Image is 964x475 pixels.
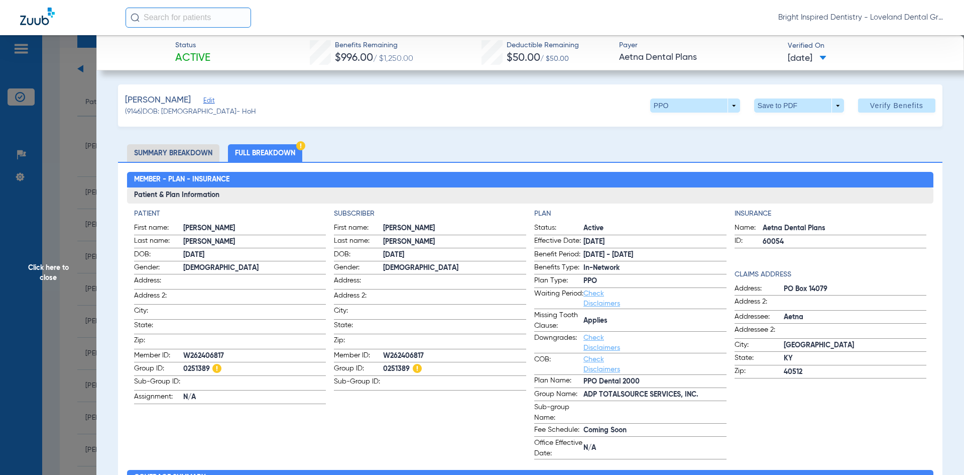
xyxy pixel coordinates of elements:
span: Member ID: [134,350,183,362]
span: In-Network [583,263,727,273]
span: N/A [183,392,326,403]
span: [PERSON_NAME] [383,223,526,234]
img: Zuub Logo [20,8,55,25]
span: Status: [534,223,583,235]
span: $50.00 [507,53,540,63]
span: Address: [735,283,784,296]
span: $996.00 [335,53,373,63]
span: [PERSON_NAME] [125,94,191,107]
span: First name: [134,223,183,235]
h4: Patient [134,209,326,219]
span: COB: [534,354,583,374]
span: State: [735,353,784,365]
span: Office Effective Date: [534,438,583,459]
span: Addressee 2: [735,325,784,338]
span: Sub-group Name: [534,402,583,423]
button: PPO [650,99,740,113]
span: City: [134,306,183,319]
span: Zip: [735,366,784,378]
span: Edit [203,97,212,107]
span: Benefits Type: [534,262,583,274]
span: ID: [735,236,763,248]
app-breakdown-title: Plan [534,209,727,219]
span: 0251389 [183,364,326,374]
span: PPO [583,276,727,287]
span: Status [175,40,210,51]
span: [DATE] [788,52,826,65]
span: Address: [134,275,183,289]
span: Gender: [334,262,383,274]
span: [DATE] [383,250,526,260]
span: W262406817 [383,351,526,361]
span: Bright Inspired Dentistry - Loveland Dental Group-[GEOGRAPHIC_DATA] [778,13,944,23]
span: State: [334,320,383,334]
span: [DEMOGRAPHIC_DATA] [383,263,526,273]
span: PO Box 14079 [784,284,927,295]
img: Hazard [212,364,221,373]
span: 40512 [784,367,927,377]
h3: Patient & Plan Information [127,187,934,204]
span: Name: [735,223,763,235]
span: [DATE] - [DATE] [583,250,727,260]
span: Deductible Remaining [507,40,579,51]
span: Gender: [134,262,183,274]
span: Last name: [134,236,183,248]
span: Coming Soon [583,425,727,436]
iframe: Chat Widget [914,427,964,475]
span: / $1,250.00 [373,55,413,63]
span: [GEOGRAPHIC_DATA] [784,340,927,351]
span: KY [784,353,927,364]
span: [PERSON_NAME] [183,223,326,234]
span: Active [583,223,727,234]
span: City: [735,340,784,352]
span: Benefits Remaining [335,40,413,51]
span: State: [134,320,183,334]
span: 60054 [763,237,927,247]
span: Group ID: [334,363,383,375]
span: [DATE] [583,237,727,247]
span: DOB: [134,249,183,261]
a: Check Disclaimers [583,334,620,351]
span: PPO Dental 2000 [583,376,727,387]
img: Search Icon [131,13,140,22]
li: Summary Breakdown [127,144,219,162]
span: Active [175,51,210,65]
span: Payer [619,40,779,51]
img: Hazard [296,141,305,150]
span: ADP TOTALSOURCE SERVICES, INC. [583,390,727,400]
span: Address 2: [334,291,383,304]
span: [DEMOGRAPHIC_DATA] [183,263,326,273]
span: Address: [334,275,383,289]
a: Check Disclaimers [583,290,620,307]
span: N/A [583,443,727,453]
li: Full Breakdown [228,144,302,162]
span: [PERSON_NAME] [383,237,526,247]
span: Group ID: [134,363,183,375]
span: Plan Name: [534,375,583,388]
span: Group Name: [534,389,583,401]
span: Zip: [334,335,383,349]
span: Applies [583,316,727,326]
span: First name: [334,223,383,235]
span: (9146) DOB: [DEMOGRAPHIC_DATA] - HoH [125,107,256,117]
span: Plan Type: [534,275,583,288]
app-breakdown-title: Subscriber [334,209,526,219]
span: Address 2: [735,297,784,310]
button: Verify Benefits [858,99,935,113]
span: Assignment: [134,392,183,404]
span: Sub-Group ID: [134,376,183,390]
span: City: [334,306,383,319]
h4: Claims Address [735,269,927,280]
span: Aetna [784,312,927,323]
span: [DATE] [183,250,326,260]
span: Downgrades: [534,333,583,353]
img: Hazard [413,364,422,373]
span: Verified On [788,41,948,51]
span: Fee Schedule: [534,425,583,437]
span: Zip: [134,335,183,349]
span: Last name: [334,236,383,248]
h4: Insurance [735,209,927,219]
